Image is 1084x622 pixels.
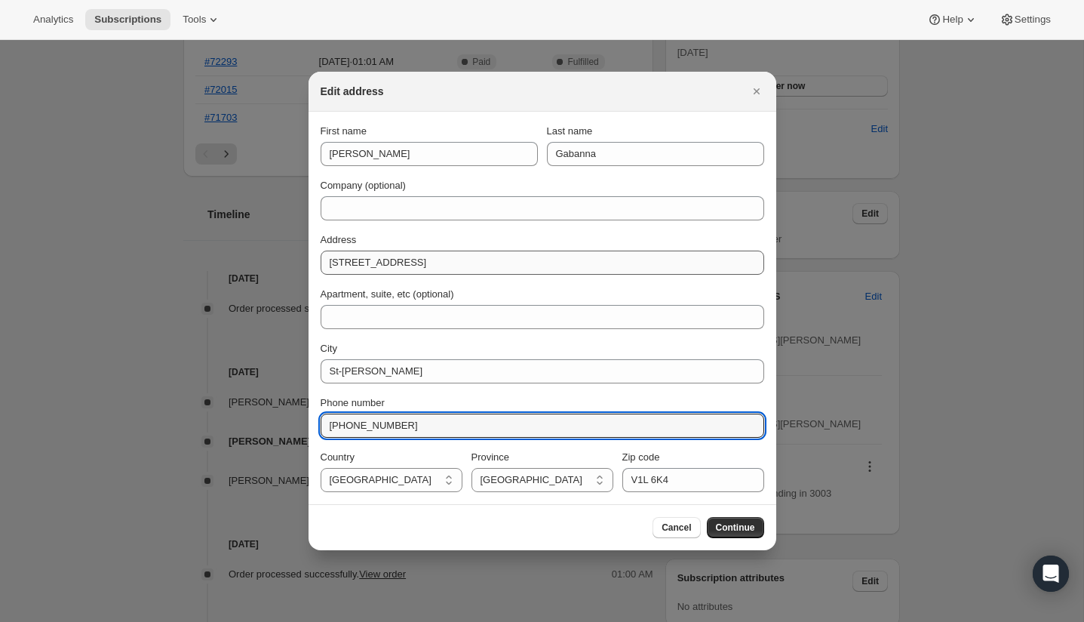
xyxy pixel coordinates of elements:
button: Close [746,81,767,102]
span: Address [321,234,357,245]
button: Tools [174,9,230,30]
span: Subscriptions [94,14,161,26]
button: Continue [707,517,764,538]
span: City [321,343,337,354]
span: Last name [547,125,593,137]
span: Company (optional) [321,180,406,191]
span: Phone number [321,397,385,408]
span: Apartment, suite, etc (optional) [321,288,454,300]
span: Analytics [33,14,73,26]
span: Cancel [662,522,691,534]
span: Settings [1015,14,1051,26]
h2: Edit address [321,84,384,99]
button: Settings [990,9,1060,30]
span: Tools [183,14,206,26]
span: Help [942,14,963,26]
button: Analytics [24,9,82,30]
span: Country [321,451,355,463]
span: Continue [716,522,755,534]
button: Help [918,9,987,30]
div: Open Intercom Messenger [1033,556,1069,592]
span: First name [321,125,367,137]
span: Province [471,451,510,463]
button: Cancel [653,517,700,538]
span: Zip code [622,451,660,463]
button: Subscriptions [85,9,170,30]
